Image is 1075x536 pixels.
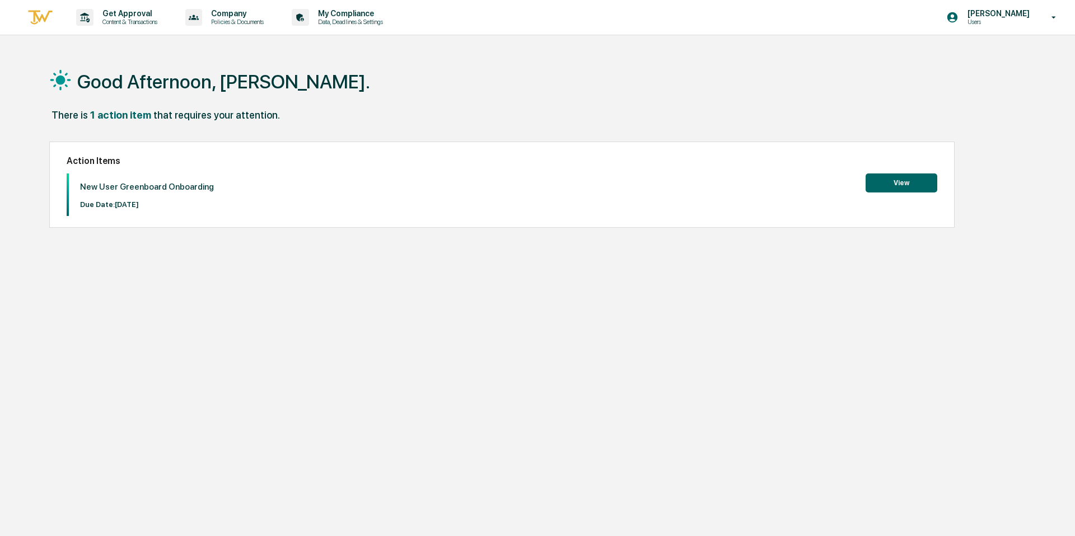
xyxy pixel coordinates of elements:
[94,9,163,18] p: Get Approval
[94,18,163,26] p: Content & Transactions
[27,8,54,27] img: logo
[309,18,389,26] p: Data, Deadlines & Settings
[52,109,88,121] div: There is
[959,9,1035,18] p: [PERSON_NAME]
[959,18,1035,26] p: Users
[309,9,389,18] p: My Compliance
[153,109,280,121] div: that requires your attention.
[90,109,151,121] div: 1 action item
[202,9,269,18] p: Company
[80,182,214,192] p: New User Greenboard Onboarding
[202,18,269,26] p: Policies & Documents
[80,200,214,209] p: Due Date: [DATE]
[77,70,370,93] h1: Good Afternoon, [PERSON_NAME].
[866,177,937,187] a: View
[866,173,937,192] button: View
[67,156,937,166] h2: Action Items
